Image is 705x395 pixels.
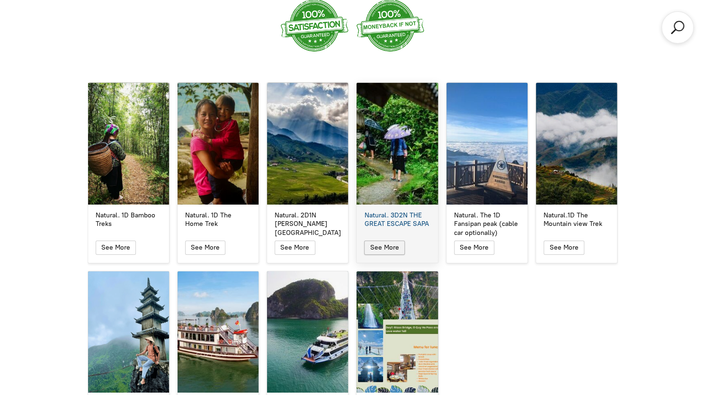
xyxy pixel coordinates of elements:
[88,211,169,228] a: Natural. 1D Bamboo Treks
[191,243,220,251] span: See More
[446,83,527,205] a: Natural. The 1D Fansipan peak (cable car optionally)
[536,83,617,205] a: Natural.1D The Mountain view Trek
[454,211,520,237] div: Natural. The 1D Fansipan peak (cable car optionally)
[178,83,259,205] a: Natural. 1D The Home Trek
[101,243,130,251] span: See More
[669,19,686,36] a: Search products
[267,83,348,205] a: Natural. 2D1N Muong Hoa Valley
[267,211,348,237] a: Natural. 2D1N [PERSON_NAME][GEOGRAPHIC_DATA]
[364,241,404,255] button: See More
[280,243,309,251] span: See More
[96,241,136,255] button: See More
[370,243,399,251] span: See More
[185,241,225,255] button: See More
[544,211,609,228] div: Natural.1D The Mountain view Trek
[454,241,494,255] button: See More
[446,211,527,237] a: Natural. The 1D Fansipan peak (cable car optionally)
[460,243,489,251] span: See More
[88,271,169,393] a: Natural. Ninh Binh 1 Day Trip
[185,211,251,228] div: Natural. 1D The Home Trek
[364,211,430,228] div: Natural. 3D2N THE GREAT ESCAPE SAPA
[357,83,437,205] a: Natural. 3D2N THE GREAT ESCAPE SAPA
[178,271,259,393] a: Natural. 2D1N Ha Long Bay Cruise 3 stars
[544,241,584,255] button: See More
[275,241,315,255] button: See More
[357,211,437,228] a: Natural. 3D2N THE GREAT ESCAPE SAPA
[357,271,437,393] a: Natural. 3D2N Sapa full attraction
[549,243,578,251] span: See More
[88,83,169,205] a: Natural. 1D Bamboo Treks
[178,211,259,228] a: Natural. 1D The Home Trek
[536,211,617,228] a: Natural.1D The Mountain view Trek
[96,211,161,228] div: Natural. 1D Bamboo Treks
[275,211,340,237] div: Natural. 2D1N [PERSON_NAME][GEOGRAPHIC_DATA]
[267,271,348,393] a: Natural. 1D Ha Long Bay Cruise 5 stars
